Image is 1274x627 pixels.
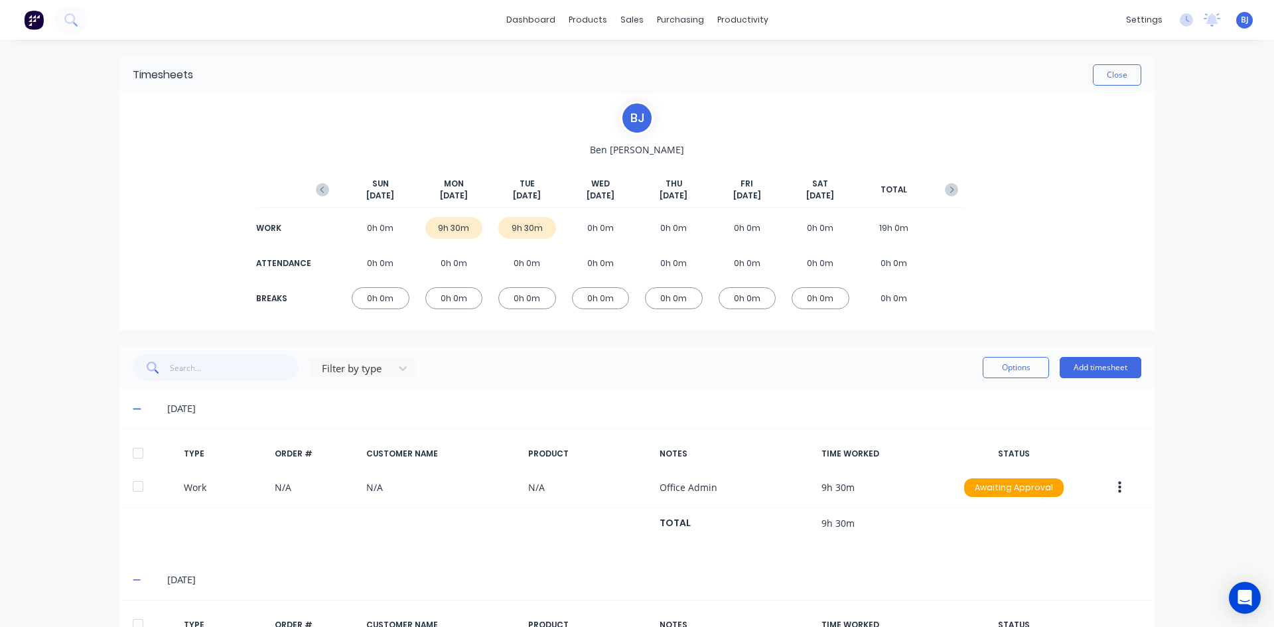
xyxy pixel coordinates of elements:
[711,10,775,30] div: productivity
[792,252,849,274] div: 0h 0m
[741,178,753,190] span: FRI
[865,252,923,274] div: 0h 0m
[498,287,556,309] div: 0h 0m
[865,217,923,239] div: 19h 0m
[591,178,610,190] span: WED
[366,448,518,460] div: CUSTOMER NAME
[645,252,703,274] div: 0h 0m
[614,10,650,30] div: sales
[133,67,193,83] div: Timesheets
[881,184,907,196] span: TOTAL
[372,178,389,190] span: SUN
[500,10,562,30] a: dashboard
[719,252,776,274] div: 0h 0m
[24,10,44,30] img: Factory
[812,178,828,190] span: SAT
[806,190,834,202] span: [DATE]
[666,178,682,190] span: THU
[256,222,309,234] div: WORK
[498,252,556,274] div: 0h 0m
[587,190,614,202] span: [DATE]
[792,287,849,309] div: 0h 0m
[256,293,309,305] div: BREAKS
[425,287,483,309] div: 0h 0m
[719,217,776,239] div: 0h 0m
[444,178,464,190] span: MON
[1060,357,1141,378] button: Add timesheet
[352,252,409,274] div: 0h 0m
[528,448,649,460] div: PRODUCT
[821,448,942,460] div: TIME WORKED
[733,190,761,202] span: [DATE]
[865,287,923,309] div: 0h 0m
[964,478,1064,497] div: Awaiting Approval
[983,357,1049,378] button: Options
[425,217,483,239] div: 9h 30m
[645,217,703,239] div: 0h 0m
[513,190,541,202] span: [DATE]
[660,448,811,460] div: NOTES
[719,287,776,309] div: 0h 0m
[167,401,1141,416] div: [DATE]
[562,10,614,30] div: products
[167,573,1141,587] div: [DATE]
[572,217,630,239] div: 0h 0m
[1229,582,1261,614] div: Open Intercom Messenger
[366,190,394,202] span: [DATE]
[660,190,687,202] span: [DATE]
[520,178,535,190] span: TUE
[620,102,654,135] div: B J
[275,448,356,460] div: ORDER #
[498,217,556,239] div: 9h 30m
[590,143,684,157] span: Ben [PERSON_NAME]
[650,10,711,30] div: purchasing
[572,287,630,309] div: 0h 0m
[1119,10,1169,30] div: settings
[572,252,630,274] div: 0h 0m
[792,217,849,239] div: 0h 0m
[256,257,309,269] div: ATTENDANCE
[954,448,1074,460] div: STATUS
[645,287,703,309] div: 0h 0m
[425,252,483,274] div: 0h 0m
[1241,14,1249,26] span: BJ
[184,448,265,460] div: TYPE
[352,217,409,239] div: 0h 0m
[440,190,468,202] span: [DATE]
[352,287,409,309] div: 0h 0m
[1093,64,1141,86] button: Close
[170,354,299,381] input: Search...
